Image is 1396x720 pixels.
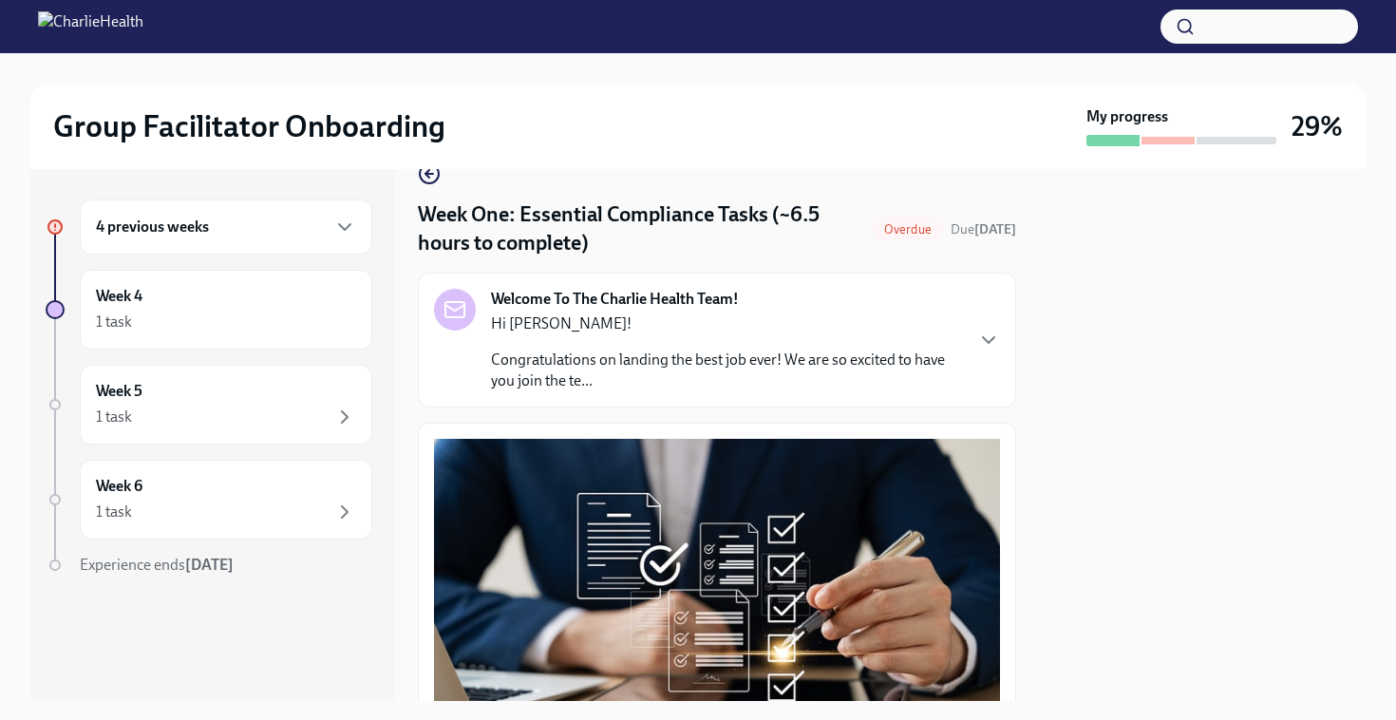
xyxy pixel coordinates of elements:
[96,381,142,402] h6: Week 5
[46,365,372,445] a: Week 51 task
[491,350,962,391] p: Congratulations on landing the best job ever! We are so excited to have you join the te...
[80,556,234,574] span: Experience ends
[951,221,1016,237] span: Due
[491,313,962,334] p: Hi [PERSON_NAME]!
[873,222,943,237] span: Overdue
[1086,106,1168,127] strong: My progress
[96,502,132,522] div: 1 task
[1292,109,1343,143] h3: 29%
[96,286,142,307] h6: Week 4
[185,556,234,574] strong: [DATE]
[96,476,142,497] h6: Week 6
[491,289,739,310] strong: Welcome To The Charlie Health Team!
[974,221,1016,237] strong: [DATE]
[38,11,143,42] img: CharlieHealth
[418,200,865,257] h4: Week One: Essential Compliance Tasks (~6.5 hours to complete)
[96,407,132,427] div: 1 task
[951,220,1016,238] span: September 19th, 2025 10:00
[96,312,132,332] div: 1 task
[46,270,372,350] a: Week 41 task
[96,217,209,237] h6: 4 previous weeks
[46,460,372,540] a: Week 61 task
[53,107,445,145] h2: Group Facilitator Onboarding
[80,199,372,255] div: 4 previous weeks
